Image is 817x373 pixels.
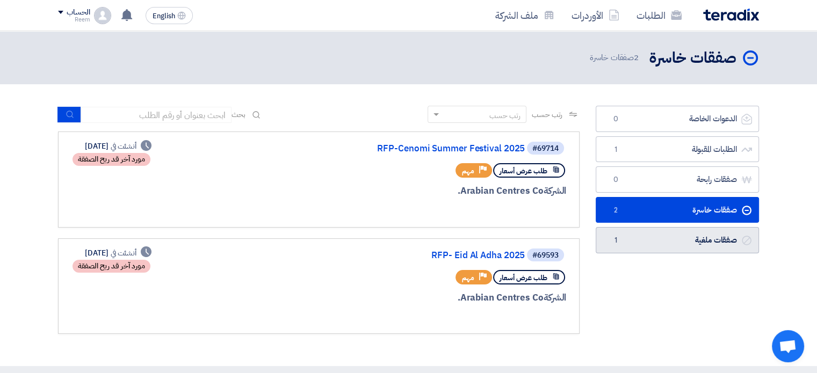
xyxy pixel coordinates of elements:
span: 1 [609,235,622,246]
span: 1 [609,144,622,155]
span: طلب عرض أسعار [500,166,547,176]
a: صفقات خاسرة2 [596,197,759,223]
span: 0 [609,114,622,125]
span: الشركة [544,184,567,198]
span: مهم [462,273,474,283]
span: صفقات خاسرة [590,52,641,64]
span: 2 [609,205,622,216]
span: أنشئت في [111,247,136,259]
div: Arabian Centres Co. [308,184,566,198]
a: RFP-Cenomi Summer Festival 2025 [310,144,525,153]
a: صفقات ملغية1 [596,227,759,253]
a: الأوردرات [563,3,628,28]
div: #69714 [532,145,559,152]
img: Teradix logo [703,9,759,21]
a: الدعوات الخاصة0 [596,106,759,132]
button: English [146,7,193,24]
a: الطلبات [628,3,690,28]
span: طلب عرض أسعار [500,273,547,283]
input: ابحث بعنوان أو رقم الطلب [81,107,232,123]
span: 0 [609,174,622,185]
a: ملف الشركة [487,3,563,28]
span: English [153,12,175,20]
div: Reem [58,17,90,23]
div: [DATE] [85,247,151,259]
a: دردشة مفتوحة [772,330,804,362]
div: مورد آخر قد ربح الصفقة [73,260,150,273]
a: الطلبات المقبولة1 [596,136,759,163]
div: مورد آخر قد ربح الصفقة [73,153,150,166]
span: الشركة [544,291,567,304]
a: صفقات رابحة0 [596,166,759,193]
img: profile_test.png [94,7,111,24]
div: [DATE] [85,141,151,152]
span: أنشئت في [111,141,136,152]
div: رتب حسب [489,110,520,121]
span: بحث [232,109,245,120]
h2: صفقات خاسرة [649,48,736,69]
span: 2 [634,52,639,63]
div: الحساب [67,8,90,17]
span: رتب حسب [532,109,562,120]
a: RFP- Eid Al Adha 2025 [310,251,525,260]
div: #69593 [532,252,559,259]
span: مهم [462,166,474,176]
div: Arabian Centres Co. [308,291,566,305]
